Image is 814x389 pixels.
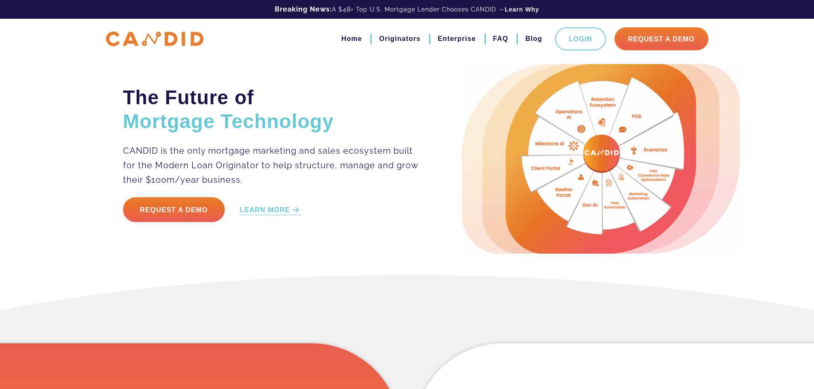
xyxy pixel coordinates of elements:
[493,32,508,46] a: FAQ
[123,143,419,187] p: CANDID is the only mortgage marketing and sales ecosystem built for the Modern Loan Originator to...
[123,85,419,133] h2: The Future of
[614,27,708,50] a: Request A Demo
[275,5,332,13] b: Breaking News:
[505,5,539,14] a: Learn Why
[123,197,225,222] a: Request a Demo
[106,32,203,47] img: CANDID APP
[240,205,301,215] a: LEARN MORE
[525,32,542,46] a: Blog
[555,27,606,50] a: Login
[438,32,476,46] a: Enterprise
[379,32,420,46] a: Originators
[462,64,740,254] img: Candid Hero Image
[123,110,334,132] span: Mortgage Technology
[341,32,362,46] a: Home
